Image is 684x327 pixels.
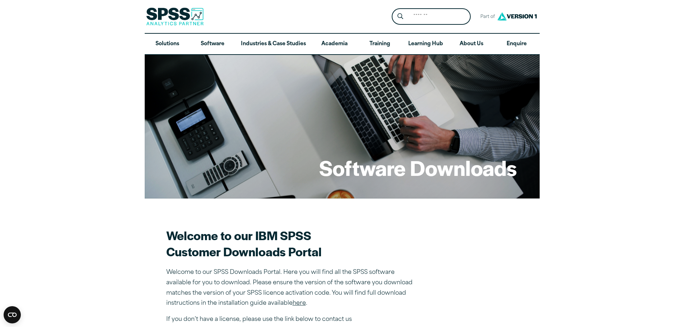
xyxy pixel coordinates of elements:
[166,267,418,309] p: Welcome to our SPSS Downloads Portal. Here you will find all the SPSS software available for you ...
[145,34,540,55] nav: Desktop version of site main menu
[312,34,357,55] a: Academia
[394,10,407,23] button: Search magnifying glass icon
[190,34,235,55] a: Software
[166,314,418,325] p: If you don’t have a license, please use the link below to contact us
[166,227,418,260] h2: Welcome to our IBM SPSS Customer Downloads Portal
[4,306,21,323] button: Open CMP widget
[494,34,539,55] a: Enquire
[476,12,495,22] span: Part of
[145,34,190,55] a: Solutions
[403,34,449,55] a: Learning Hub
[319,154,517,182] h1: Software Downloads
[146,8,204,25] img: SPSS Analytics Partner
[293,300,306,306] a: here
[235,34,312,55] a: Industries & Case Studies
[449,34,494,55] a: About Us
[392,8,471,25] form: Site Header Search Form
[397,13,403,19] svg: Search magnifying glass icon
[357,34,402,55] a: Training
[495,10,539,23] img: Version1 Logo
